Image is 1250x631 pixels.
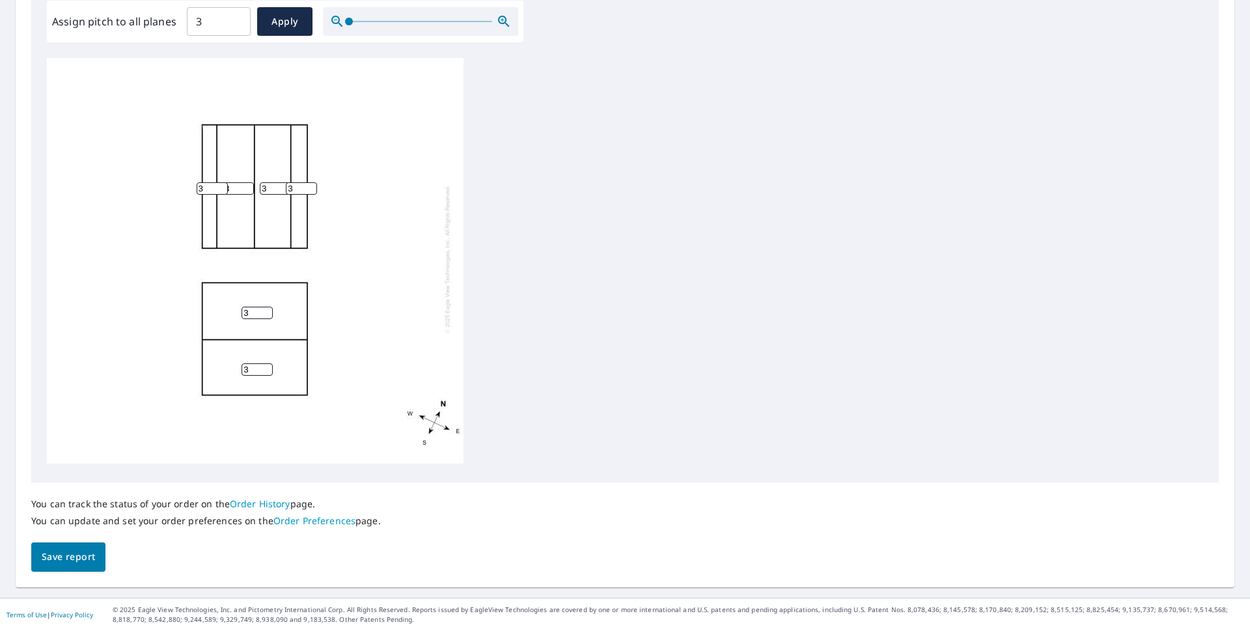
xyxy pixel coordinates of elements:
[31,542,105,572] button: Save report
[113,605,1243,624] p: © 2025 Eagle View Technologies, Inc. and Pictometry International Corp. All Rights Reserved. Repo...
[7,611,93,619] p: |
[42,549,95,565] span: Save report
[31,515,381,527] p: You can update and set your order preferences on the page.
[52,14,176,29] label: Assign pitch to all planes
[268,14,302,30] span: Apply
[230,498,290,510] a: Order History
[31,498,381,510] p: You can track the status of your order on the page.
[7,610,47,619] a: Terms of Use
[273,514,355,527] a: Order Preferences
[257,7,312,36] button: Apply
[187,3,251,40] input: 00.0
[51,610,93,619] a: Privacy Policy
